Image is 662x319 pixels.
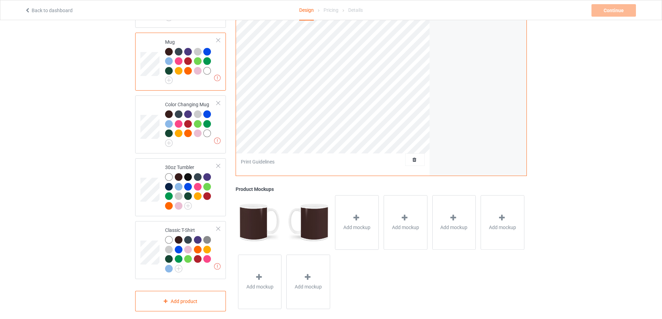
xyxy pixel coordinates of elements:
[135,95,226,153] div: Color Changing Mug
[135,221,226,279] div: Classic T-Shirt
[214,137,221,144] img: exclamation icon
[135,291,226,311] div: Add product
[384,195,427,250] div: Add mockup
[343,224,370,231] span: Add mockup
[165,101,217,144] div: Color Changing Mug
[165,164,217,209] div: 30oz Tumbler
[286,254,330,309] div: Add mockup
[241,158,275,165] div: Print Guidelines
[432,195,476,250] div: Add mockup
[236,186,527,193] div: Product Mockups
[392,224,419,231] span: Add mockup
[214,263,221,270] img: exclamation icon
[165,227,217,272] div: Classic T-Shirt
[165,39,217,82] div: Mug
[348,0,363,20] div: Details
[238,254,282,309] div: Add mockup
[214,75,221,81] img: exclamation icon
[246,283,273,290] span: Add mockup
[165,76,173,84] img: svg+xml;base64,PD94bWwgdmVyc2lvbj0iMS4wIiBlbmNvZGluZz0iVVRGLTgiPz4KPHN2ZyB3aWR0aD0iMjJweCIgaGVpZ2...
[489,224,516,231] span: Add mockup
[203,236,211,244] img: heather_texture.png
[481,195,524,250] div: Add mockup
[286,195,330,249] img: regular.jpg
[299,0,314,20] div: Design
[165,139,173,147] img: svg+xml;base64,PD94bWwgdmVyc2lvbj0iMS4wIiBlbmNvZGluZz0iVVRGLTgiPz4KPHN2ZyB3aWR0aD0iMjJweCIgaGVpZ2...
[135,33,226,91] div: Mug
[175,265,182,272] img: svg+xml;base64,PD94bWwgdmVyc2lvbj0iMS4wIiBlbmNvZGluZz0iVVRGLTgiPz4KPHN2ZyB3aWR0aD0iMjJweCIgaGVpZ2...
[184,202,192,210] img: svg+xml;base64,PD94bWwgdmVyc2lvbj0iMS4wIiBlbmNvZGluZz0iVVRGLTgiPz4KPHN2ZyB3aWR0aD0iMjJweCIgaGVpZ2...
[295,283,322,290] span: Add mockup
[135,158,226,216] div: 30oz Tumbler
[25,8,73,13] a: Back to dashboard
[238,195,281,249] img: regular.jpg
[440,224,467,231] span: Add mockup
[335,195,379,250] div: Add mockup
[324,0,338,20] div: Pricing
